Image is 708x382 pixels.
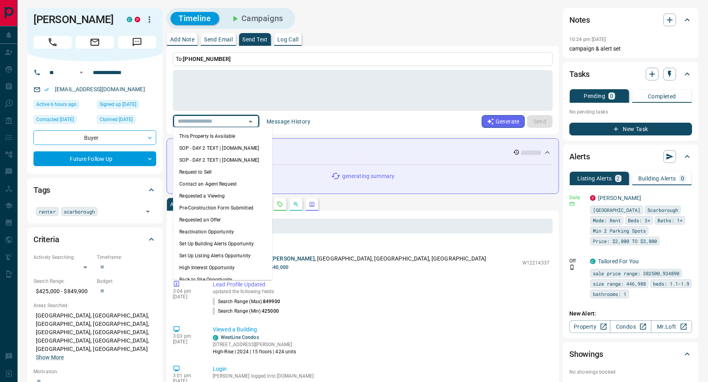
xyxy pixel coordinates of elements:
[170,202,177,207] p: All
[97,100,156,111] div: Sun Jun 29 2025
[657,216,683,224] span: Baths: 1+
[33,13,115,26] h1: [PERSON_NAME]
[221,255,486,263] p: , [GEOGRAPHIC_DATA], [GEOGRAPHIC_DATA], [GEOGRAPHIC_DATA]
[173,238,272,250] li: Set Up Building Alerts Opportunity
[569,45,692,53] p: campaign & alert set
[33,151,156,166] div: Future Follow Up
[590,195,596,201] div: property.ca
[593,237,657,245] span: Price: $2,800 TO $3,800
[569,257,585,264] p: Off
[64,208,95,215] span: scarborough
[33,302,156,309] p: Areas Searched:
[173,130,272,142] li: This Property Is Available
[33,278,93,285] p: Search Range:
[569,320,610,333] a: Property
[242,37,268,42] p: Send Text
[173,190,272,202] li: Requested a Viewing
[653,280,689,288] span: beds: 1.1-1.9
[569,368,692,376] p: No showings booked
[173,202,272,214] li: Pre-Construction Form Submitted
[55,86,145,92] a: [EMAIL_ADDRESS][DOMAIN_NAME]
[142,206,153,217] button: Open
[173,274,272,286] li: Back to Site Opportunity
[617,176,620,181] p: 2
[170,37,194,42] p: Add Note
[584,93,605,99] p: Pending
[309,201,315,208] svg: Agent Actions
[482,115,525,128] button: Generate
[267,264,288,271] p: $540,000
[173,145,552,160] div: Activity Summary
[569,264,575,270] svg: Push Notification Only
[33,230,156,249] div: Criteria
[647,206,678,214] span: Scarborough
[213,289,549,294] p: updated the following fields:
[33,254,93,261] p: Actively Searching:
[522,259,549,266] p: W12214337
[213,365,549,373] p: Login
[97,115,156,126] div: Sun Jun 29 2025
[97,254,156,261] p: Timeframe:
[173,142,272,154] li: SOP - DAY 2 TEXT | [DOMAIN_NAME]
[33,184,50,196] h2: Tags
[569,348,603,360] h2: Showings
[173,154,272,166] li: SOP - DAY 2 TEXT | [DOMAIN_NAME]
[651,320,692,333] a: Mr.Loft
[36,116,74,123] span: Contacted [DATE]
[610,93,613,99] p: 0
[593,206,640,214] span: [GEOGRAPHIC_DATA]
[171,12,219,25] button: Timeline
[204,37,233,42] p: Send Email
[245,116,256,127] button: Close
[569,65,692,84] div: Tasks
[262,308,279,314] span: 425000
[593,280,646,288] span: size range: 446,988
[213,308,279,315] p: Search Range (Min) :
[76,36,114,49] span: Email
[593,216,621,224] span: Mode: Rent
[173,294,201,300] p: [DATE]
[593,269,679,277] span: sale price range: 382500,934890
[173,52,553,66] p: To:
[183,56,231,62] span: [PHONE_NUMBER]
[277,201,283,208] svg: Requests
[262,115,315,128] button: Message History
[569,147,692,166] div: Alerts
[569,150,590,163] h2: Alerts
[33,285,93,298] p: $425,000 - $849,900
[593,290,626,298] span: bathrooms: 1
[569,14,590,26] h2: Notes
[598,195,641,201] a: [PERSON_NAME]
[33,130,156,145] div: Buyer
[213,373,549,379] p: [PERSON_NAME] logged into [DOMAIN_NAME]
[135,17,140,22] div: property.ca
[590,259,596,264] div: condos.ca
[173,288,201,294] p: 3:04 pm
[213,280,549,289] p: Lead Profile Updated
[173,178,272,190] li: Contact an Agent Request
[213,335,218,341] div: condos.ca
[628,216,650,224] span: Beds: 3+
[342,172,394,180] p: generating summary
[44,87,49,92] svg: Email Verified
[569,310,692,318] p: New Alert:
[173,333,201,339] p: 3:03 pm
[263,299,280,304] span: 849900
[173,373,201,378] p: 3:01 pm
[213,325,549,334] p: Viewed a Building
[569,201,575,207] svg: Email
[33,115,93,126] div: Sun Jun 29 2025
[277,37,298,42] p: Log Call
[118,36,156,49] span: Message
[36,353,64,362] button: Show More
[569,345,692,364] div: Showings
[569,123,692,135] button: New Task
[593,227,646,235] span: Min 2 Parking Spots
[213,341,296,348] p: [STREET_ADDRESS][PERSON_NAME]
[569,37,606,42] p: 10:24 pm [DATE]
[221,335,259,340] a: WestLine Condos
[36,100,76,108] span: Active 6 hours ago
[173,166,272,178] li: Request to Sell
[569,10,692,29] div: Notes
[127,17,132,22] div: condos.ca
